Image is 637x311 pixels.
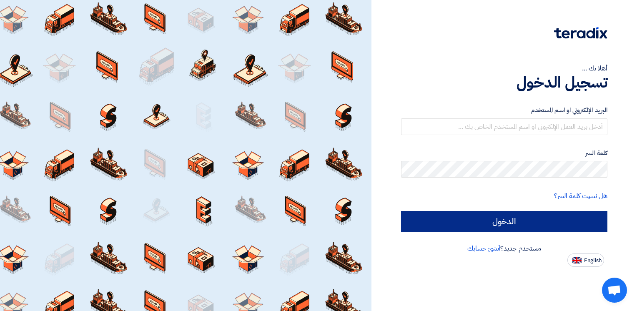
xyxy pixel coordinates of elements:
label: البريد الإلكتروني او اسم المستخدم [401,105,607,115]
input: أدخل بريد العمل الإلكتروني او اسم المستخدم الخاص بك ... [401,118,607,135]
div: Open chat [602,278,627,303]
div: أهلا بك ... [401,63,607,73]
a: هل نسيت كلمة السر؟ [554,191,607,201]
span: English [584,258,602,263]
div: مستخدم جديد؟ [401,243,607,253]
input: الدخول [401,211,607,232]
label: كلمة السر [401,148,607,158]
h1: تسجيل الدخول [401,73,607,92]
a: أنشئ حسابك [467,243,500,253]
img: Teradix logo [554,27,607,39]
img: en-US.png [572,257,582,263]
button: English [567,253,604,267]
